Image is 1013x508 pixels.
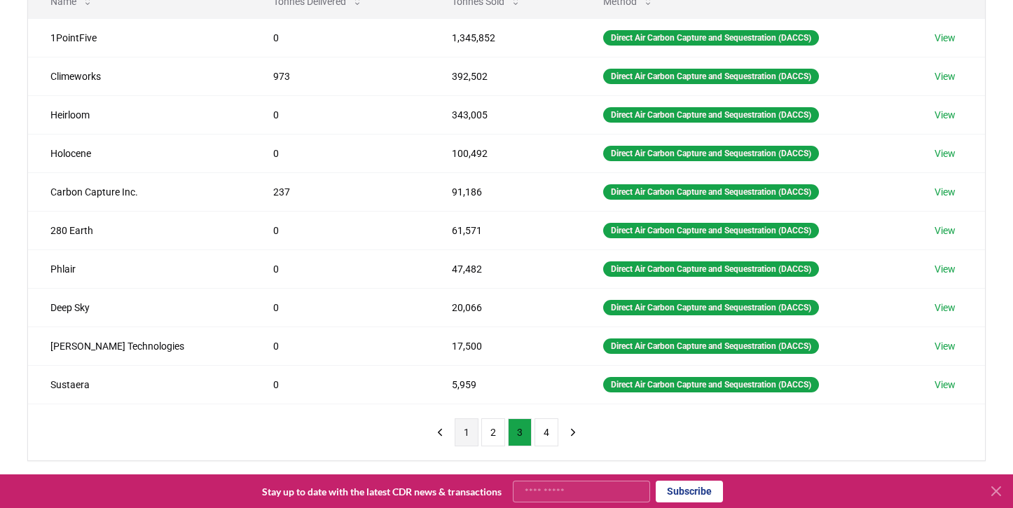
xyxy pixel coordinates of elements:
[935,224,956,238] a: View
[251,249,429,288] td: 0
[428,418,452,446] button: previous page
[935,146,956,160] a: View
[429,172,581,211] td: 91,186
[251,288,429,327] td: 0
[603,338,819,354] div: Direct Air Carbon Capture and Sequestration (DACCS)
[603,377,819,392] div: Direct Air Carbon Capture and Sequestration (DACCS)
[28,249,251,288] td: Phlair
[28,57,251,95] td: Climeworks
[429,327,581,365] td: 17,500
[251,18,429,57] td: 0
[251,134,429,172] td: 0
[935,262,956,276] a: View
[603,184,819,200] div: Direct Air Carbon Capture and Sequestration (DACCS)
[935,301,956,315] a: View
[429,57,581,95] td: 392,502
[251,211,429,249] td: 0
[28,18,251,57] td: 1PointFive
[535,418,558,446] button: 4
[28,288,251,327] td: Deep Sky
[28,134,251,172] td: Holocene
[28,172,251,211] td: Carbon Capture Inc.
[935,69,956,83] a: View
[603,107,819,123] div: Direct Air Carbon Capture and Sequestration (DACCS)
[429,365,581,404] td: 5,959
[28,327,251,365] td: [PERSON_NAME] Technologies
[429,249,581,288] td: 47,482
[455,418,478,446] button: 1
[935,339,956,353] a: View
[429,134,581,172] td: 100,492
[561,418,585,446] button: next page
[429,288,581,327] td: 20,066
[28,95,251,134] td: Heirloom
[28,365,251,404] td: Sustaera
[603,223,819,238] div: Direct Air Carbon Capture and Sequestration (DACCS)
[251,172,429,211] td: 237
[508,418,532,446] button: 3
[603,146,819,161] div: Direct Air Carbon Capture and Sequestration (DACCS)
[251,327,429,365] td: 0
[603,69,819,84] div: Direct Air Carbon Capture and Sequestration (DACCS)
[429,211,581,249] td: 61,571
[251,57,429,95] td: 973
[603,30,819,46] div: Direct Air Carbon Capture and Sequestration (DACCS)
[603,261,819,277] div: Direct Air Carbon Capture and Sequestration (DACCS)
[935,108,956,122] a: View
[429,95,581,134] td: 343,005
[251,365,429,404] td: 0
[935,378,956,392] a: View
[28,211,251,249] td: 280 Earth
[935,31,956,45] a: View
[603,300,819,315] div: Direct Air Carbon Capture and Sequestration (DACCS)
[935,185,956,199] a: View
[481,418,505,446] button: 2
[429,18,581,57] td: 1,345,852
[251,95,429,134] td: 0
